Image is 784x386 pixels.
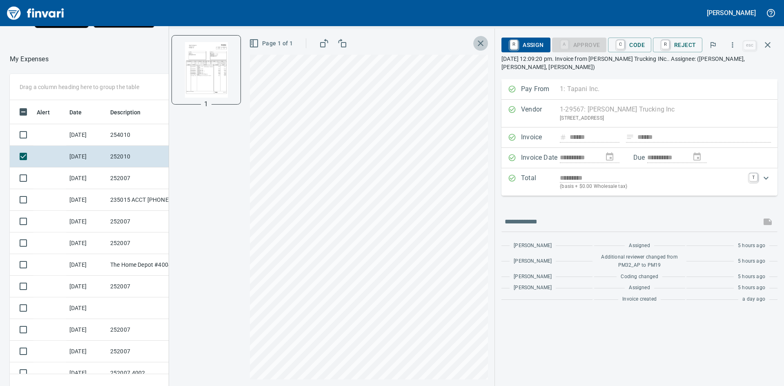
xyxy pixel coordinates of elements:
span: Reject [659,38,696,52]
span: 5 hours ago [738,273,765,281]
span: Assigned [629,284,650,292]
td: [DATE] [66,124,107,146]
td: [DATE] [66,276,107,297]
span: [PERSON_NAME] [514,273,552,281]
td: [DATE] [66,297,107,319]
span: Alert [37,107,60,117]
td: [DATE] [66,254,107,276]
button: RReject [653,38,702,52]
button: RAssign [501,38,550,52]
button: CCode [608,38,651,52]
td: [DATE] [66,189,107,211]
td: 252007 [107,341,180,362]
button: Flag [704,36,722,54]
span: 5 hours ago [738,257,765,266]
p: My Expenses [10,54,49,64]
td: [DATE] [66,211,107,232]
td: 252007 [107,232,180,254]
a: R [510,40,518,49]
span: Invoice created [622,295,657,303]
span: Description [110,107,141,117]
span: Close invoice [742,35,777,55]
a: T [749,173,757,181]
td: [DATE] [66,341,107,362]
span: Coding changed [621,273,658,281]
button: [PERSON_NAME] [705,7,758,19]
td: [DATE] [66,319,107,341]
td: The Home Depot #4004 [GEOGRAPHIC_DATA] OR [107,254,180,276]
a: C [617,40,624,49]
td: 252007 [107,319,180,341]
span: [PERSON_NAME] [514,242,552,250]
td: 235015 ACCT [PHONE_NUMBER] [107,189,180,211]
span: [PERSON_NAME] [514,284,552,292]
span: Date [69,107,82,117]
span: 5 hours ago [738,242,765,250]
td: 254010 [107,124,180,146]
h5: [PERSON_NAME] [707,9,756,17]
a: R [661,40,669,49]
div: Expand [501,168,777,196]
div: Coding Required [552,41,607,48]
p: 1 [204,99,208,109]
span: Additional reviewer changed from PM32_AP to PM19 [598,253,681,270]
span: Date [69,107,93,117]
p: (basis + $0.00 Wholesale tax) [560,183,744,191]
span: Alert [37,107,50,117]
button: Page 1 of 1 [247,36,296,51]
td: [DATE] [66,232,107,254]
img: Page 1 [178,42,234,98]
img: Finvari [5,3,66,23]
td: [DATE] [66,146,107,167]
p: [DATE] 12:09:20 pm. Invoice from [PERSON_NAME] Trucking INc.. Assignee: ([PERSON_NAME], [PERSON_N... [501,55,777,71]
span: Description [110,107,151,117]
span: Assign [508,38,543,52]
td: [DATE] [66,362,107,384]
span: Code [615,38,645,52]
span: Assigned [629,242,650,250]
td: 252010 [107,146,180,167]
nav: breadcrumb [10,54,49,64]
td: 252007 [107,276,180,297]
span: 5 hours ago [738,284,765,292]
span: a day ago [742,295,765,303]
a: esc [744,41,756,50]
span: [PERSON_NAME] [514,257,552,266]
td: 252007.4002 [107,362,180,384]
td: 252007 [107,167,180,189]
span: Page 1 of 1 [251,38,293,49]
td: 252007 [107,211,180,232]
p: Drag a column heading here to group the table [20,83,139,91]
td: [DATE] [66,167,107,189]
button: More [724,36,742,54]
p: Total [521,173,560,191]
span: This records your message into the invoice and notifies anyone mentioned [758,212,777,232]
